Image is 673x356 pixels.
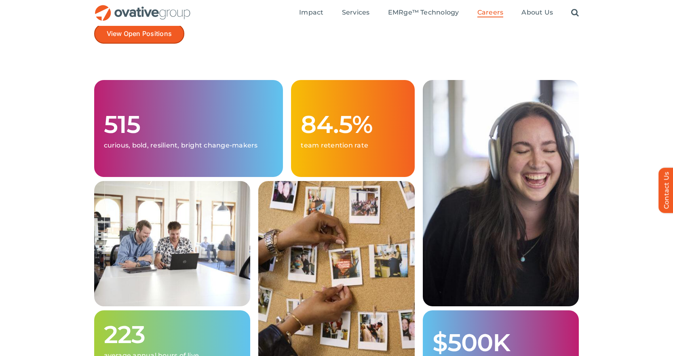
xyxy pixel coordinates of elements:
a: Impact [299,8,323,17]
a: EMRge™ Technology [388,8,459,17]
a: About Us [521,8,553,17]
img: Careers – Grid 3 [423,80,579,306]
h1: 84.5% [301,112,405,137]
h1: $500K [432,330,570,356]
p: team retention rate [301,141,405,150]
a: View Open Positions [94,24,185,44]
h1: 223 [104,322,241,348]
a: Services [342,8,370,17]
p: curious, bold, resilient, bright change-makers [104,141,274,150]
h1: 515 [104,112,274,137]
a: Search [571,8,579,17]
a: Careers [477,8,504,17]
img: Careers – Grid 1 [94,181,251,306]
a: OG_Full_horizontal_RGB [94,4,191,12]
span: View Open Positions [107,30,172,38]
